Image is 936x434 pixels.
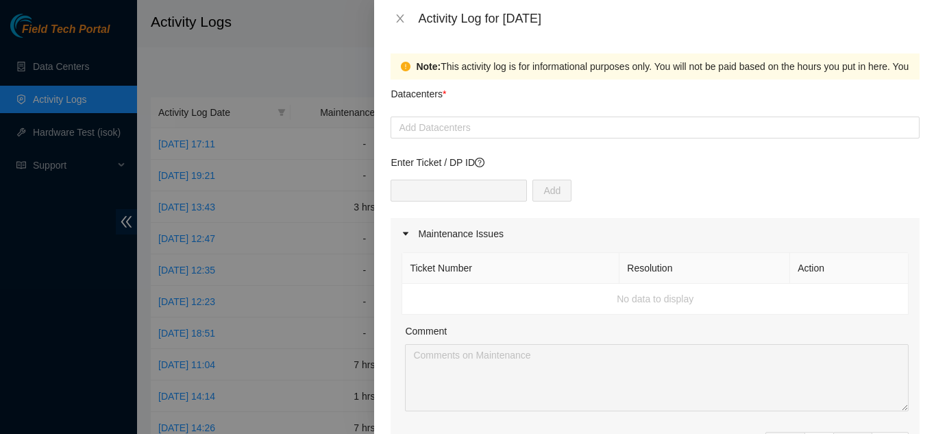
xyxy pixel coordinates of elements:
td: No data to display [402,284,909,315]
span: question-circle [475,158,484,167]
div: Maintenance Issues [391,218,920,250]
span: caret-right [402,230,410,238]
span: close [395,13,406,24]
th: Ticket Number [402,253,619,284]
th: Resolution [619,253,790,284]
p: Enter Ticket / DP ID [391,155,920,170]
textarea: Comment [405,344,909,411]
span: exclamation-circle [401,62,410,71]
button: Add [532,180,571,202]
label: Comment [405,324,447,339]
strong: Note: [416,59,441,74]
th: Action [790,253,909,284]
p: Datacenters [391,80,446,101]
div: Activity Log for [DATE] [418,11,920,26]
button: Close [391,12,410,25]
